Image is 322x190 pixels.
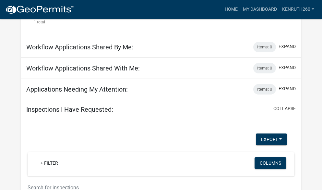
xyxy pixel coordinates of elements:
[35,157,63,169] a: + Filter
[279,85,296,92] button: expand
[26,106,113,113] h5: Inspections I Have Requested:
[26,43,133,51] h5: Workflow Applications Shared By Me:
[279,43,296,50] button: expand
[222,3,240,16] a: Home
[253,84,276,95] div: Items: 0
[26,85,128,93] h5: Applications Needing My Attention:
[273,105,296,112] button: collapse
[253,63,276,73] div: Items: 0
[253,42,276,52] div: Items: 0
[28,14,295,30] div: 1 total
[255,157,286,169] button: Columns
[26,64,140,72] h5: Workflow Applications Shared With Me:
[240,3,280,16] a: My Dashboard
[279,64,296,71] button: expand
[256,133,287,145] button: Export
[280,3,317,16] a: kenruth260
